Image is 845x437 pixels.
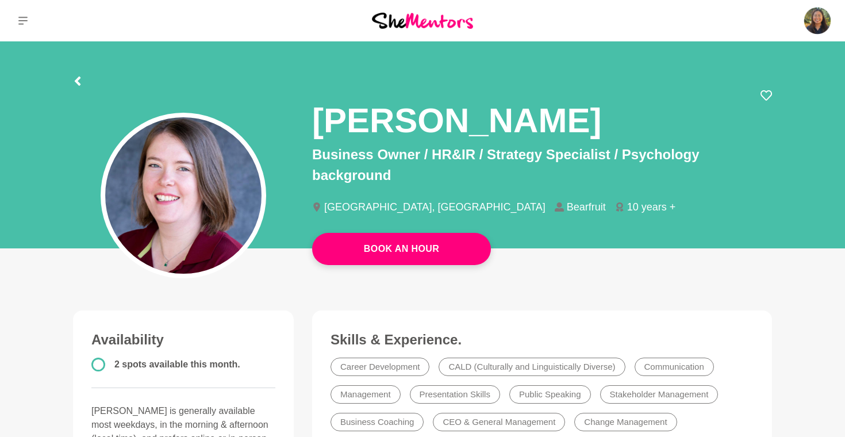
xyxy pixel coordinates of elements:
[312,99,601,142] h1: [PERSON_NAME]
[372,13,473,28] img: She Mentors Logo
[312,233,491,265] a: Book An Hour
[91,331,275,348] h3: Availability
[804,7,831,34] img: Annie Reyes
[312,144,772,186] p: Business Owner / HR&IR / Strategy Specialist / Psychology background
[114,359,240,369] span: 2 spots available this month.
[555,202,615,212] li: Bearfruit
[312,202,555,212] li: [GEOGRAPHIC_DATA], [GEOGRAPHIC_DATA]
[331,331,754,348] h3: Skills & Experience.
[615,202,685,212] li: 10 years +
